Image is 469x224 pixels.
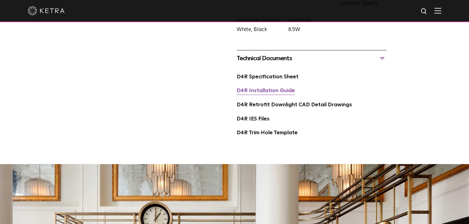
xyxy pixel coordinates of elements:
[237,88,295,93] a: D4R Installation Guide
[284,18,335,35] div: 8.5W
[420,8,428,15] img: search icon
[28,6,65,15] img: ketra-logo-2019-white
[237,53,387,63] div: Technical Documents
[237,116,270,122] a: D4R IES Files
[237,130,298,136] a: D4R Trim Hole Template
[237,74,299,80] a: D4R Specification Sheet
[237,102,352,108] a: D4R Retrofit Downlight CAD Detail Drawings
[232,18,283,35] div: White, Black
[435,8,441,14] img: Hamburger%20Nav.svg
